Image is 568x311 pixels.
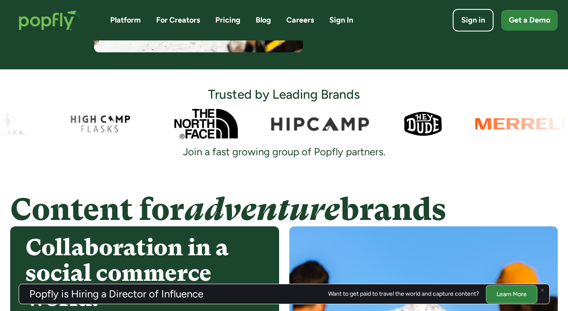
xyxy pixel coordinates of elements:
a: Platform [110,15,141,26]
a: For Creators [156,15,200,26]
h3: Popfly is Hiring a Director of Influence [29,289,203,299]
a: Get a Demo [501,10,558,31]
a: Sign in [453,9,494,31]
a: Blog [256,15,271,26]
em: adventure [184,192,340,227]
h4: Collaboration in a social commerce world. [26,235,264,311]
a: home [10,2,90,39]
div: Sign in [461,15,485,26]
div: Get a Demo [509,15,550,26]
a: Careers [286,15,314,26]
div: Want to get paid to travel the world and capture content? [328,291,479,297]
a: Sign In [329,15,353,26]
a: Pricing [215,15,240,26]
h4: Content for brands [10,193,558,226]
a: Learn More [486,285,537,303]
div: Join a fast growing group of Popfly partners. [173,145,396,159]
h3: Trusted by Leading Brands [208,86,360,103]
